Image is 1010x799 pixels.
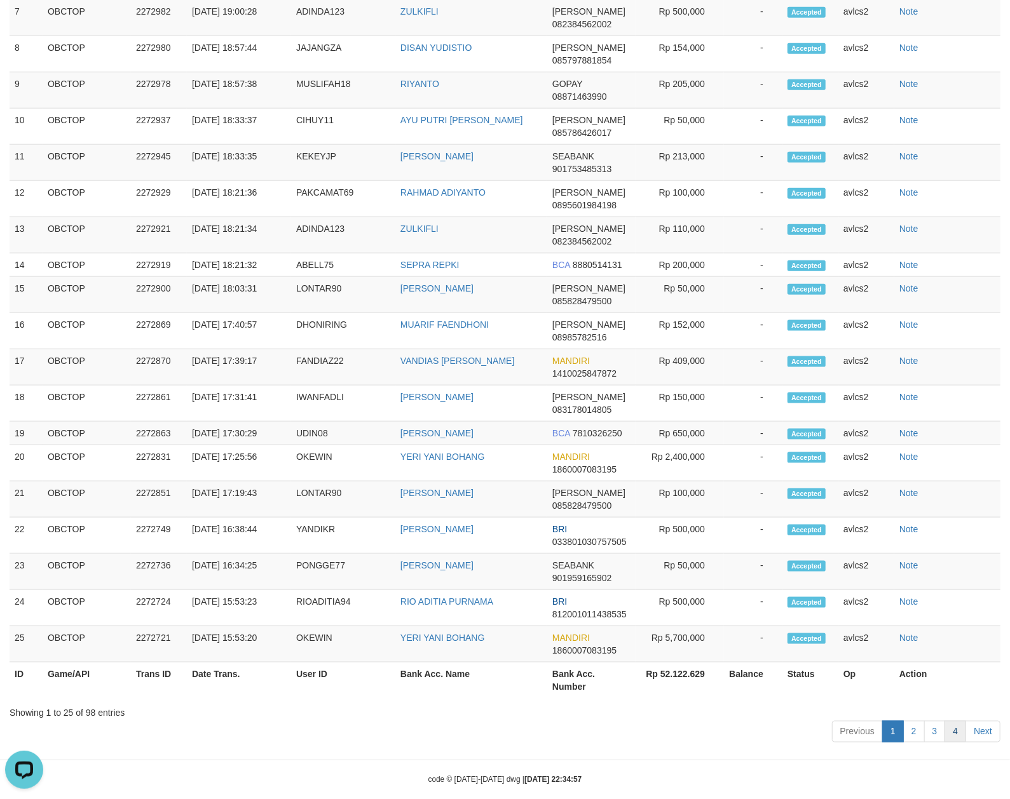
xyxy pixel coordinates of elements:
[552,573,611,583] span: Copy 901959165902 to clipboard
[43,386,131,422] td: OBCTOP
[552,43,625,53] span: [PERSON_NAME]
[636,181,724,217] td: Rp 100,000
[552,405,611,415] span: Copy 083178014805 to clipboard
[899,319,918,330] a: Note
[636,386,724,422] td: Rp 150,000
[552,296,611,306] span: Copy 085828479500 to clipboard
[724,313,782,349] td: -
[899,392,918,402] a: Note
[573,428,622,438] span: Copy 7810326250 to clipboard
[187,662,291,699] th: Date Trans.
[400,43,472,53] a: DISAN YUDISTIO
[131,554,187,590] td: 2272736
[187,349,291,386] td: [DATE] 17:39:17
[291,253,395,277] td: ABELL75
[10,349,43,386] td: 17
[838,481,894,518] td: avlcs2
[882,721,904,742] a: 1
[899,283,918,293] a: Note
[552,319,625,330] span: [PERSON_NAME]
[636,445,724,481] td: Rp 2,400,000
[43,253,131,277] td: OBCTOP
[43,349,131,386] td: OBCTOP
[552,356,590,366] span: MANDIRI
[131,349,187,386] td: 2272870
[903,721,925,742] a: 2
[187,626,291,662] td: [DATE] 15:53:20
[899,356,918,366] a: Note
[10,181,43,217] td: 12
[552,428,570,438] span: BCA
[10,626,43,662] td: 25
[43,217,131,253] td: OBCTOP
[838,386,894,422] td: avlcs2
[291,181,395,217] td: PAKCAMAT69
[552,6,625,17] span: [PERSON_NAME]
[724,626,782,662] td: -
[131,36,187,72] td: 2272980
[552,128,611,138] span: Copy 085786426017 to clipboard
[636,253,724,277] td: Rp 200,000
[724,36,782,72] td: -
[832,721,883,742] a: Previous
[43,109,131,145] td: OBCTOP
[400,392,474,402] a: [PERSON_NAME]
[131,277,187,313] td: 2272900
[788,79,826,90] span: Accepted
[838,217,894,253] td: avlcs2
[43,518,131,554] td: OBCTOP
[945,721,966,742] a: 4
[636,626,724,662] td: Rp 5,700,000
[724,72,782,109] td: -
[899,633,918,643] a: Note
[131,481,187,518] td: 2272851
[10,554,43,590] td: 23
[400,596,493,607] a: RIO ADITIA PURNAMA
[10,72,43,109] td: 9
[131,386,187,422] td: 2272861
[838,518,894,554] td: avlcs2
[552,596,567,607] span: BRI
[724,481,782,518] td: -
[187,36,291,72] td: [DATE] 18:57:44
[552,392,625,402] span: [PERSON_NAME]
[131,626,187,662] td: 2272721
[724,518,782,554] td: -
[10,590,43,626] td: 24
[5,5,43,43] button: Open LiveChat chat widget
[724,217,782,253] td: -
[838,277,894,313] td: avlcs2
[636,518,724,554] td: Rp 500,000
[187,145,291,181] td: [DATE] 18:33:35
[291,145,395,181] td: KEKEYJP
[131,217,187,253] td: 2272921
[400,356,514,366] a: VANDIAS [PERSON_NAME]
[899,115,918,125] a: Note
[400,6,439,17] a: ZULKIFLI
[636,109,724,145] td: Rp 50,000
[724,349,782,386] td: -
[43,36,131,72] td: OBCTOP
[291,422,395,445] td: UDIN08
[838,554,894,590] td: avlcs2
[552,500,611,511] span: Copy 085828479500 to clipboard
[552,283,625,293] span: [PERSON_NAME]
[788,633,826,644] span: Accepted
[43,590,131,626] td: OBCTOP
[573,260,622,270] span: Copy 8880514131 to clipboard
[43,145,131,181] td: OBCTOP
[899,79,918,89] a: Note
[788,356,826,367] span: Accepted
[788,7,826,18] span: Accepted
[838,422,894,445] td: avlcs2
[10,445,43,481] td: 20
[552,115,625,125] span: [PERSON_NAME]
[43,72,131,109] td: OBCTOP
[131,422,187,445] td: 2272863
[400,524,474,534] a: [PERSON_NAME]
[552,452,590,462] span: MANDIRI
[131,313,187,349] td: 2272869
[10,109,43,145] td: 10
[10,36,43,72] td: 8
[10,217,43,253] td: 13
